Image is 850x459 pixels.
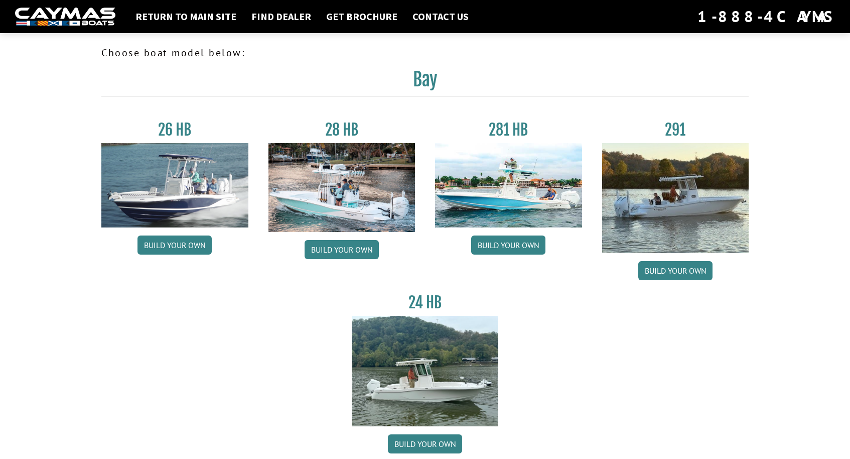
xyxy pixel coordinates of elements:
[602,121,749,139] h3: 291
[352,293,499,312] h3: 24 HB
[101,68,749,96] h2: Bay
[268,121,415,139] h3: 28 HB
[246,10,316,23] a: Find Dealer
[268,143,415,232] img: 28_hb_thumbnail_for_caymas_connect.jpg
[471,236,545,255] a: Build your own
[130,10,241,23] a: Return to main site
[15,8,115,26] img: white-logo-c9c8dbefe5ff5ceceb0f0178aa75bf4bb51f6bca0971e226c86eb53dfe498488.png
[352,316,499,426] img: 24_HB_thumbnail.jpg
[638,261,713,280] a: Build your own
[101,143,248,227] img: 26_new_photo_resized.jpg
[305,240,379,259] a: Build your own
[602,143,749,253] img: 291_Thumbnail.jpg
[435,143,582,227] img: 28-hb-twin.jpg
[321,10,402,23] a: Get Brochure
[388,434,462,453] a: Build your own
[435,121,582,139] h3: 281 HB
[407,10,474,23] a: Contact Us
[137,236,212,255] a: Build your own
[697,6,835,28] div: 1-888-4CAYMAS
[101,121,248,139] h3: 26 HB
[101,45,749,60] p: Choose boat model below:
